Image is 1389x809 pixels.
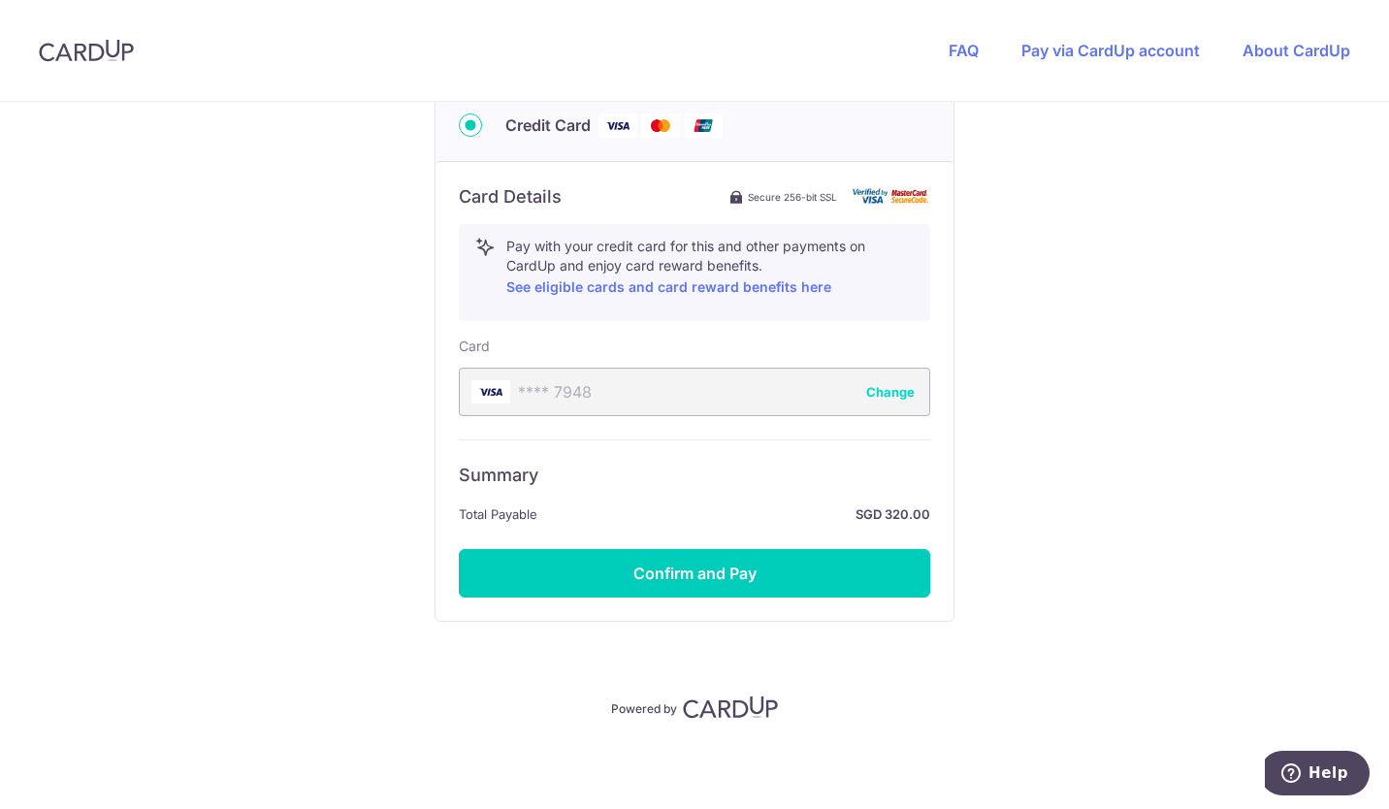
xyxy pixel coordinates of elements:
p: Powered by [611,697,677,717]
h6: Card Details [459,185,562,209]
strong: SGD 320.00 [545,502,930,526]
img: Union Pay [684,113,723,138]
a: Pay via CardUp account [1021,41,1200,60]
a: About CardUp [1243,41,1350,60]
h6: Summary [459,464,930,487]
span: Total Payable [459,502,537,526]
span: Secure 256-bit SSL [748,189,837,205]
iframe: Opens a widget where you can find more information [1265,751,1370,799]
button: Confirm and Pay [459,549,930,598]
img: CardUp [39,39,134,62]
button: Change [866,382,915,402]
img: Visa [598,113,637,138]
div: Credit Card Visa Mastercard Union Pay [459,113,930,138]
label: Card [459,337,490,356]
a: FAQ [949,41,979,60]
img: CardUp [683,696,778,719]
p: Pay with your credit card for this and other payments on CardUp and enjoy card reward benefits. [506,237,914,299]
span: Credit Card [505,113,591,137]
img: card secure [853,188,930,205]
a: See eligible cards and card reward benefits here [506,278,831,295]
img: Mastercard [641,113,680,138]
